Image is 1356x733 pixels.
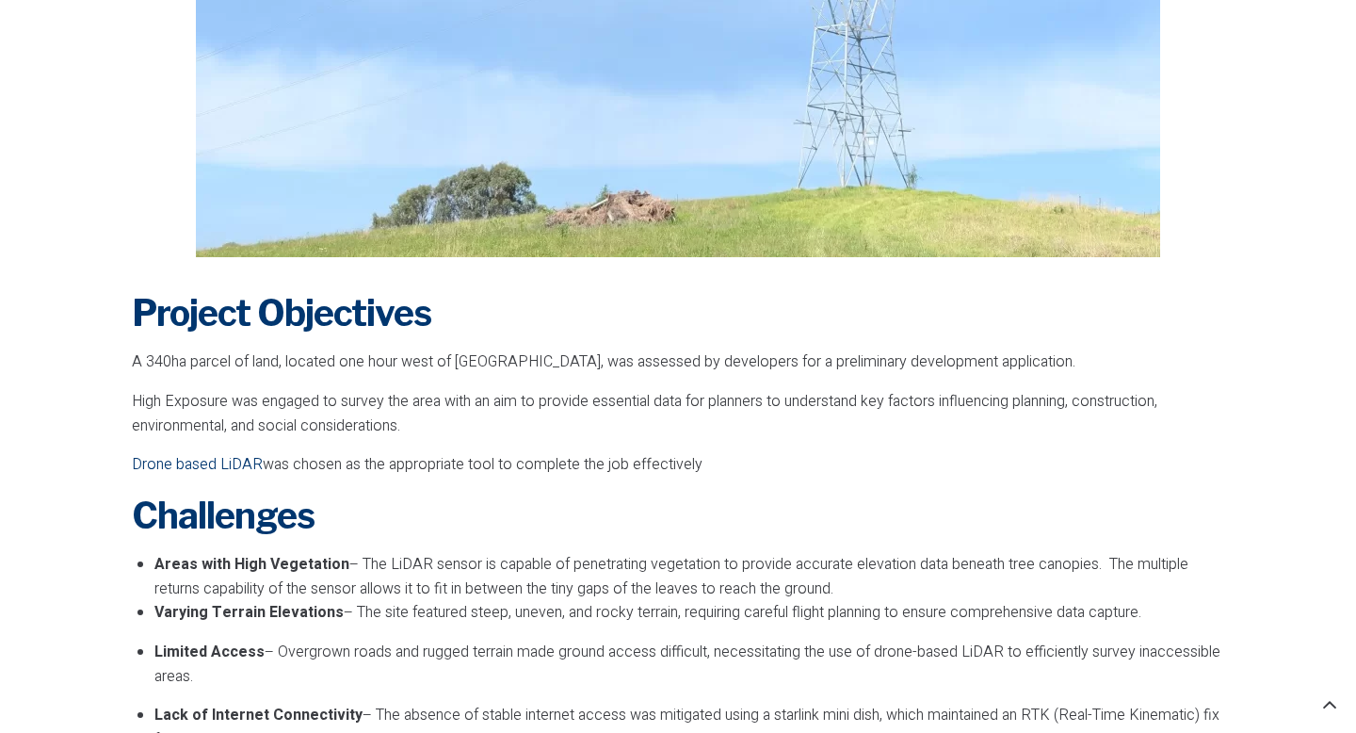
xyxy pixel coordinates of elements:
p: – Overgrown roads and rugged terrain made ground access difficult, necessitating the use of drone... [154,641,1224,689]
a: Drone based LiDAR [132,453,263,476]
strong: Challenges [132,494,315,537]
li: – The LiDAR sensor is capable of penetrating vegetation to provide accurate elevation data beneat... [154,553,1224,601]
strong: Lack of Internet Connectivity [154,704,363,726]
strong: Limited Access [154,641,265,663]
span: High Exposure was engaged to survey the area with an aim to provide essential data for planners t... [132,390,1157,437]
strong: Varying Terrain Elevations [154,601,344,624]
strong: Areas with High Vegetation [154,553,349,576]
p: – The site featured steep, uneven, and rocky terrain, requiring careful flight planning to ensure... [154,601,1224,626]
strong: Project Objectives [132,291,431,334]
span: A 340ha parcel of land, located one hour west of [GEOGRAPHIC_DATA], was assessed by developers fo... [132,350,1075,373]
p: was chosen as the appropriate tool to complete the job effectively [132,453,1224,478]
